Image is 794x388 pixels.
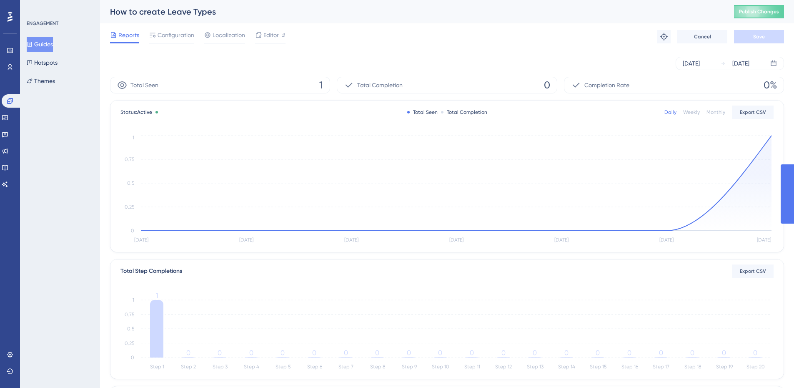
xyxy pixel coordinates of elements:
div: Weekly [683,109,700,116]
tspan: 0 [131,355,134,360]
tspan: 0.75 [125,156,134,162]
button: Export CSV [732,106,774,119]
tspan: [DATE] [134,237,148,243]
tspan: 1 [133,297,134,303]
tspan: Step 19 [716,364,733,370]
span: 0 [544,78,550,92]
tspan: Step 16 [621,364,638,370]
div: Monthly [706,109,725,116]
button: Hotspots [27,55,58,70]
tspan: Step 11 [464,364,480,370]
tspan: Step 3 [213,364,228,370]
tspan: Step 18 [684,364,701,370]
tspan: 0 [249,349,253,357]
tspan: 0 [596,349,600,357]
div: [DATE] [732,58,749,68]
span: Export CSV [740,109,766,116]
div: Total Seen [407,109,438,116]
tspan: Step 5 [276,364,291,370]
tspan: 0 [375,349,379,357]
tspan: [DATE] [344,237,358,243]
tspan: Step 13 [527,364,544,370]
button: Guides [27,37,53,52]
tspan: Step 15 [590,364,606,370]
tspan: 0 [281,349,285,357]
tspan: Step 2 [181,364,196,370]
tspan: Step 9 [402,364,417,370]
tspan: 0 [501,349,506,357]
tspan: Step 12 [495,364,512,370]
tspan: Step 20 [746,364,765,370]
div: [DATE] [683,58,700,68]
span: Localization [213,30,245,40]
button: Publish Changes [734,5,784,18]
tspan: 1 [133,135,134,141]
tspan: Step 1 [150,364,164,370]
tspan: 0 [690,349,694,357]
span: Save [753,33,765,40]
span: 0% [764,78,777,92]
tspan: 0.25 [125,204,134,210]
tspan: 0 [344,349,348,357]
iframe: UserGuiding AI Assistant Launcher [759,355,784,380]
div: Total Completion [441,109,487,116]
tspan: 0 [407,349,411,357]
span: Editor [263,30,279,40]
tspan: 0 [218,349,222,357]
tspan: [DATE] [554,237,569,243]
tspan: 0 [533,349,537,357]
span: Status: [120,109,152,116]
tspan: 0 [722,349,726,357]
span: Completion Rate [584,80,629,90]
div: How to create Leave Types [110,6,713,18]
span: 1 [319,78,323,92]
tspan: 0 [564,349,569,357]
span: Export CSV [740,268,766,275]
tspan: [DATE] [239,237,253,243]
span: Active [137,109,152,115]
tspan: 0 [470,349,474,357]
tspan: 0 [312,349,316,357]
span: Total Seen [130,80,158,90]
button: Themes [27,73,55,88]
tspan: 0.75 [125,312,134,317]
tspan: Step 10 [432,364,449,370]
span: Configuration [158,30,194,40]
tspan: 0 [438,349,442,357]
tspan: Step 6 [307,364,322,370]
tspan: 0.5 [127,326,134,332]
tspan: Step 14 [558,364,575,370]
div: ENGAGEMENT [27,20,58,27]
tspan: 0.5 [127,180,134,186]
tspan: 1 [156,292,158,300]
span: Publish Changes [739,8,779,15]
tspan: 0 [186,349,190,357]
tspan: 0.25 [125,340,134,346]
tspan: [DATE] [757,237,771,243]
button: Export CSV [732,265,774,278]
button: Cancel [677,30,727,43]
tspan: [DATE] [659,237,674,243]
span: Cancel [694,33,711,40]
div: Daily [664,109,676,116]
tspan: 0 [659,349,663,357]
tspan: Step 4 [244,364,259,370]
tspan: 0 [627,349,631,357]
button: Save [734,30,784,43]
span: Reports [118,30,139,40]
tspan: Step 7 [338,364,353,370]
span: Total Completion [357,80,403,90]
tspan: [DATE] [449,237,463,243]
tspan: 0 [131,228,134,234]
div: Total Step Completions [120,266,182,276]
tspan: Step 8 [370,364,386,370]
tspan: 0 [753,349,757,357]
tspan: Step 17 [653,364,669,370]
